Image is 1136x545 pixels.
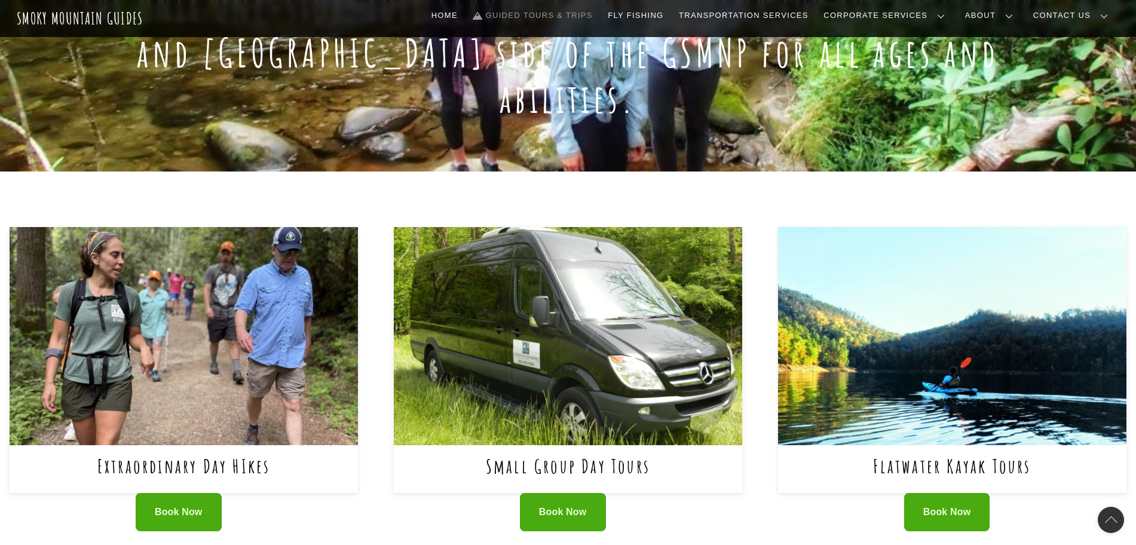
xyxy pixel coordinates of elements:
a: Home [427,3,463,28]
img: Small Group Day Tours [394,227,742,445]
a: Small Group Day Tours [486,454,650,478]
a: Book Now [520,493,606,532]
a: Book Now [904,493,990,532]
a: Flatwater Kayak Tours [873,454,1031,478]
a: About [960,3,1022,28]
a: Contact Us [1028,3,1117,28]
span: Book Now [539,506,587,519]
img: Flatwater Kayak Tours [778,227,1126,445]
a: Guided Tours & Trips [469,3,598,28]
a: Transportation Services [674,3,813,28]
img: Extraordinary Day HIkes [10,227,358,445]
a: Smoky Mountain Guides [17,8,143,28]
a: Corporate Services [819,3,954,28]
a: Extraordinary Day HIkes [97,454,271,478]
span: Book Now [155,506,203,519]
a: Book Now [136,493,222,532]
span: Book Now [923,506,971,519]
a: Fly Fishing [603,3,668,28]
